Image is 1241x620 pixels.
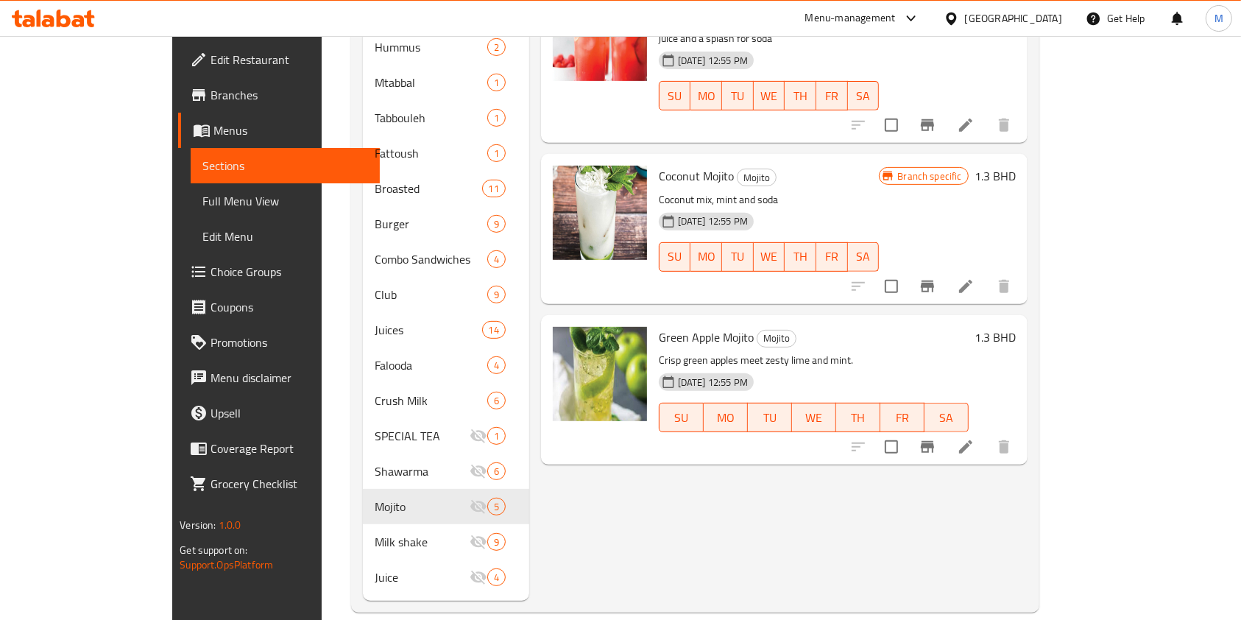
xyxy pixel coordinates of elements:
[211,440,368,457] span: Coverage Report
[178,466,380,501] a: Grocery Checklist
[924,403,969,432] button: SA
[178,325,380,360] a: Promotions
[672,376,754,390] span: [DATE] 12:55 PM
[363,418,529,454] div: SPECIAL TEA1
[722,242,754,272] button: TU
[754,242,785,272] button: WE
[470,462,487,480] svg: Inactive section
[553,327,647,421] img: Green Apple Mojito
[363,560,529,595] div: Juice4
[211,475,368,493] span: Grocery Checklist
[202,157,368,175] span: Sections
[211,298,368,316] span: Coupons
[487,392,506,409] div: items
[375,462,469,480] div: Shawarma
[178,254,380,289] a: Choice Groups
[191,219,380,254] a: Edit Menu
[180,540,247,560] span: Get support on:
[690,81,722,110] button: MO
[487,109,506,127] div: items
[178,395,380,431] a: Upsell
[191,148,380,183] a: Sections
[211,51,368,68] span: Edit Restaurant
[363,135,529,171] div: Fattoush1
[191,183,380,219] a: Full Menu View
[659,165,734,187] span: Coconut Mojito
[375,356,487,374] span: Falooda
[910,269,945,304] button: Branch-specific-item
[363,171,529,206] div: Broasted11
[211,334,368,351] span: Promotions
[487,286,506,303] div: items
[375,533,469,551] span: Milk shake
[363,29,529,65] div: Hummus2
[754,407,786,429] span: TU
[375,392,487,409] span: Crush Milk
[957,116,975,134] a: Edit menu item
[180,515,216,535] span: Version:
[375,427,469,445] span: SPECIAL TEA
[375,38,487,56] span: Hummus
[375,215,487,233] span: Burger
[178,113,380,148] a: Menus
[659,326,754,348] span: Green Apple Mojito
[375,498,469,515] span: Mojito
[487,533,506,551] div: items
[748,403,792,432] button: TU
[760,85,779,107] span: WE
[375,144,487,162] span: Fattoush
[672,214,754,228] span: [DATE] 12:55 PM
[470,568,487,586] svg: Inactive section
[704,403,748,432] button: MO
[488,217,505,231] span: 9
[363,454,529,489] div: Shawarma6
[886,407,919,429] span: FR
[375,109,487,127] div: Tabbouleh
[488,76,505,90] span: 1
[483,323,505,337] span: 14
[482,321,506,339] div: items
[178,289,380,325] a: Coupons
[375,286,487,303] div: Club
[785,242,816,272] button: TH
[375,321,481,339] div: Juices
[930,407,963,429] span: SA
[488,111,505,125] span: 1
[178,431,380,466] a: Coverage Report
[665,407,698,429] span: SU
[975,166,1016,186] h6: 1.3 BHD
[363,100,529,135] div: Tabbouleh1
[957,278,975,295] a: Edit menu item
[178,360,380,395] a: Menu disclaimer
[710,407,742,429] span: MO
[483,182,505,196] span: 11
[738,169,776,186] span: Mojito
[363,312,529,348] div: Juices14
[363,489,529,524] div: Mojito5
[202,228,368,245] span: Edit Menu
[659,191,880,209] p: Coconut mix, mint and soda
[488,394,505,408] span: 6
[822,85,842,107] span: FR
[816,81,848,110] button: FR
[722,81,754,110] button: TU
[375,74,487,91] span: Mtabbal
[363,348,529,383] div: Falooda4
[487,144,506,162] div: items
[488,40,505,54] span: 2
[363,242,529,277] div: Combo Sandwiches4
[487,462,506,480] div: items
[659,242,691,272] button: SU
[487,568,506,586] div: items
[690,242,722,272] button: MO
[757,330,796,348] div: Mojito
[696,85,716,107] span: MO
[848,81,880,110] button: SA
[842,407,874,429] span: TH
[854,246,874,267] span: SA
